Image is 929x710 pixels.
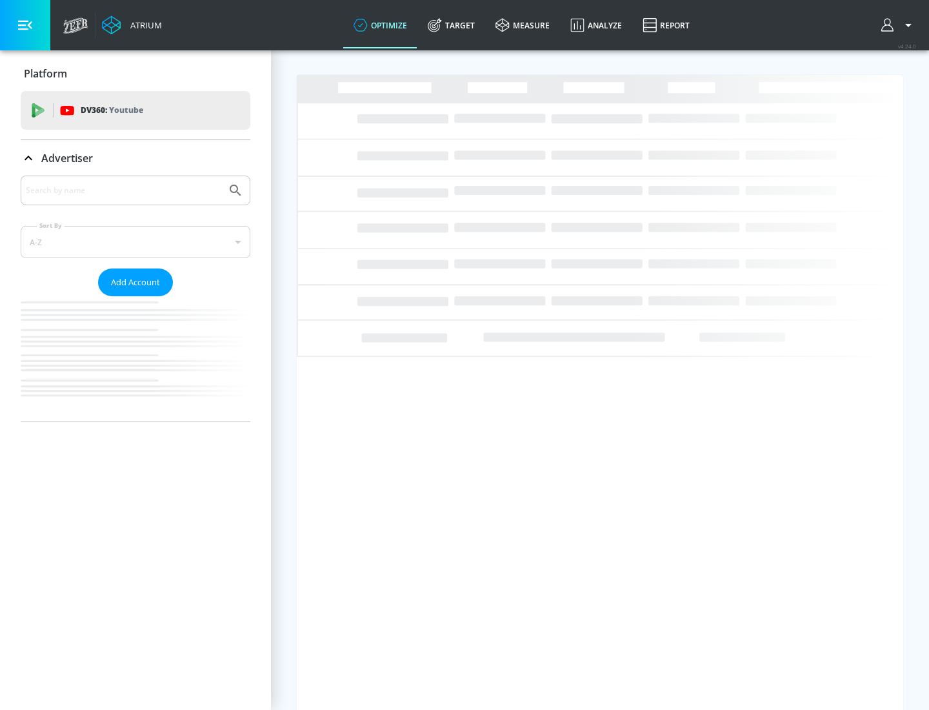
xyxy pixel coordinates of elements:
[102,15,162,35] a: Atrium
[485,2,560,48] a: measure
[37,221,65,230] label: Sort By
[24,66,67,81] p: Platform
[898,43,916,50] span: v 4.24.0
[21,91,250,130] div: DV360: Youtube
[21,140,250,176] div: Advertiser
[109,103,143,117] p: Youtube
[98,269,173,296] button: Add Account
[21,176,250,421] div: Advertiser
[21,226,250,258] div: A-Z
[111,275,160,290] span: Add Account
[81,103,143,117] p: DV360:
[21,296,250,421] nav: list of Advertiser
[632,2,700,48] a: Report
[125,19,162,31] div: Atrium
[417,2,485,48] a: Target
[343,2,417,48] a: optimize
[560,2,632,48] a: Analyze
[26,182,221,199] input: Search by name
[21,56,250,92] div: Platform
[41,151,93,165] p: Advertiser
